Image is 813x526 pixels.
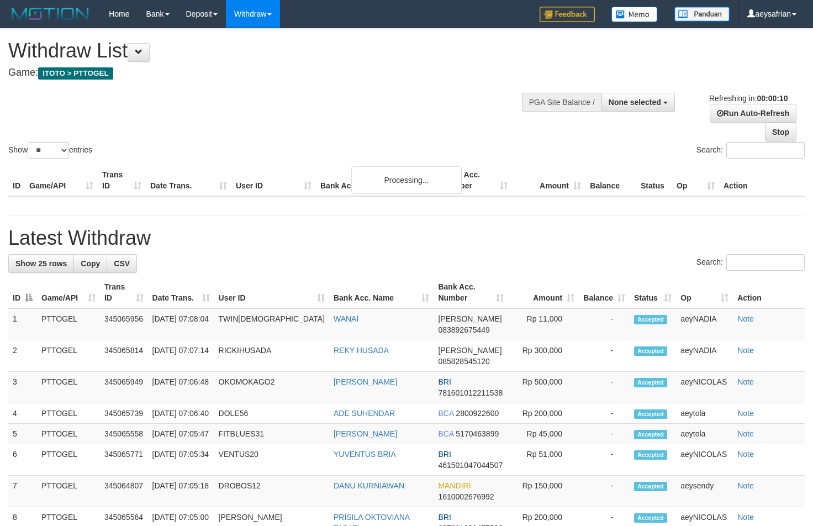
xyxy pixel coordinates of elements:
[214,308,329,340] td: TWIN[DEMOGRAPHIC_DATA]
[8,424,37,444] td: 5
[148,372,214,403] td: [DATE] 07:06:48
[676,340,733,372] td: aeyNADIA
[25,165,98,196] th: Game/API
[585,165,636,196] th: Balance
[38,67,113,80] span: ITOTO > PTTOGEL
[634,450,667,460] span: Accepted
[508,444,579,476] td: Rp 51,000
[8,67,531,78] h4: Game:
[100,277,148,308] th: Trans ID: activate to sort column ascending
[8,308,37,340] td: 1
[601,93,675,112] button: None selected
[334,346,389,355] a: REKY HUSADA
[611,7,658,22] img: Button%20Memo.svg
[231,165,316,196] th: User ID
[8,165,25,196] th: ID
[148,424,214,444] td: [DATE] 07:05:47
[737,481,754,490] a: Note
[8,227,805,249] h1: Latest Withdraw
[636,165,672,196] th: Status
[737,377,754,386] a: Note
[100,403,148,424] td: 345065739
[214,403,329,424] td: DOLE56
[334,409,395,418] a: ADE SUHENDAR
[508,403,579,424] td: Rp 200,000
[8,254,74,273] a: Show 25 rows
[8,340,37,372] td: 2
[334,450,396,459] a: YUVENTUS BRIA
[148,308,214,340] td: [DATE] 07:08:04
[37,277,100,308] th: Game/API: activate to sort column ascending
[579,476,630,507] td: -
[438,513,451,522] span: BRI
[737,346,754,355] a: Note
[98,165,146,196] th: Trans ID
[8,142,92,159] label: Show entries
[540,7,595,22] img: Feedback.jpg
[438,481,471,490] span: MANDIRI
[37,308,100,340] td: PTTOGEL
[146,165,231,196] th: Date Trans.
[579,403,630,424] td: -
[508,476,579,507] td: Rp 150,000
[100,444,148,476] td: 345065771
[438,409,453,418] span: BCA
[148,476,214,507] td: [DATE] 07:05:18
[100,308,148,340] td: 345065956
[438,325,489,334] span: Copy 083892675449 to clipboard
[100,424,148,444] td: 345065558
[737,513,754,522] a: Note
[765,123,796,141] a: Stop
[676,372,733,403] td: aeyNICOLAS
[456,409,499,418] span: Copy 2800922600 to clipboard
[672,165,719,196] th: Op
[634,409,667,419] span: Accepted
[28,142,69,159] select: Showentries
[676,424,733,444] td: aeytola
[438,461,503,470] span: Copy 461501047044507 to clipboard
[634,315,667,324] span: Accepted
[579,372,630,403] td: -
[214,444,329,476] td: VENTUS20
[634,378,667,387] span: Accepted
[676,277,733,308] th: Op: activate to sort column ascending
[81,259,100,268] span: Copy
[107,254,137,273] a: CSV
[733,277,805,308] th: Action
[630,277,676,308] th: Status: activate to sort column ascending
[329,277,434,308] th: Bank Acc. Name: activate to sort column ascending
[508,424,579,444] td: Rp 45,000
[37,424,100,444] td: PTTOGEL
[508,372,579,403] td: Rp 500,000
[334,429,397,438] a: [PERSON_NAME]
[100,476,148,507] td: 345064807
[100,340,148,372] td: 345065814
[676,308,733,340] td: aeyNADIA
[676,444,733,476] td: aeyNICOLAS
[579,277,630,308] th: Balance: activate to sort column ascending
[148,277,214,308] th: Date Trans.: activate to sort column ascending
[438,492,494,501] span: Copy 1610002676992 to clipboard
[438,314,501,323] span: [PERSON_NAME]
[726,254,805,271] input: Search:
[37,444,100,476] td: PTTOGEL
[634,513,667,523] span: Accepted
[439,165,512,196] th: Bank Acc. Number
[609,98,661,107] span: None selected
[522,93,601,112] div: PGA Site Balance /
[334,314,358,323] a: WANAI
[579,308,630,340] td: -
[508,308,579,340] td: Rp 11,000
[8,372,37,403] td: 3
[351,166,462,194] div: Processing...
[696,142,805,159] label: Search:
[438,377,451,386] span: BRI
[148,340,214,372] td: [DATE] 07:07:14
[214,372,329,403] td: OKOMOKAGO2
[37,403,100,424] td: PTTOGEL
[579,424,630,444] td: -
[634,482,667,491] span: Accepted
[37,340,100,372] td: PTTOGEL
[214,476,329,507] td: DROBOS12
[214,340,329,372] td: RICKIHUSADA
